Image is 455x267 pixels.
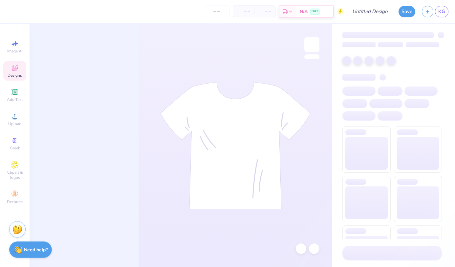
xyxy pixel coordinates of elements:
[237,8,250,15] span: – –
[3,170,26,180] span: Clipart & logos
[7,97,23,102] span: Add Text
[24,247,48,253] strong: Need help?
[7,48,23,54] span: Image AI
[399,6,415,17] button: Save
[10,145,20,151] span: Greek
[312,9,318,14] span: FREE
[347,5,395,18] input: Untitled Design
[258,8,271,15] span: – –
[8,73,22,78] span: Designs
[438,8,445,15] span: KG
[435,6,448,17] a: KG
[7,199,23,204] span: Decorate
[204,6,229,17] input: – –
[300,8,308,15] span: N/A
[160,82,311,209] img: tee-skeleton.svg
[8,121,21,126] span: Upload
